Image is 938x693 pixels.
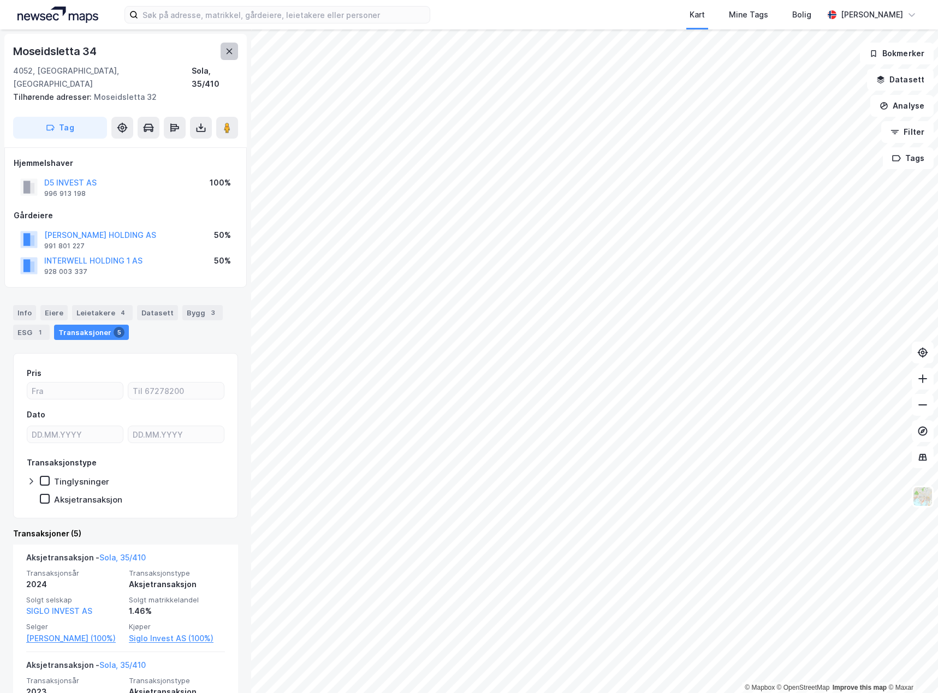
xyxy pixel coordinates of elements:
[867,69,934,91] button: Datasett
[137,305,178,320] div: Datasett
[841,8,903,21] div: [PERSON_NAME]
[13,64,192,91] div: 4052, [GEOGRAPHIC_DATA], [GEOGRAPHIC_DATA]
[17,7,98,23] img: logo.a4113a55bc3d86da70a041830d287a7e.svg
[27,426,123,443] input: DD.MM.YYYY
[182,305,223,320] div: Bygg
[138,7,430,23] input: Søk på adresse, matrikkel, gårdeiere, leietakere eller personer
[833,684,887,691] a: Improve this map
[26,551,146,569] div: Aksjetransaksjon -
[114,327,124,338] div: 5
[27,367,41,380] div: Pris
[214,254,231,267] div: 50%
[128,426,224,443] input: DD.MM.YYYY
[870,95,934,117] button: Analyse
[54,325,129,340] div: Transaksjoner
[26,595,122,605] span: Solgt selskap
[26,578,122,591] div: 2024
[13,43,99,60] div: Moseidsletta 34
[26,606,92,616] a: SIGLO INVEST AS
[40,305,68,320] div: Eiere
[881,121,934,143] button: Filter
[34,327,45,338] div: 1
[860,43,934,64] button: Bokmerker
[13,92,94,101] span: Tilhørende adresser:
[129,622,225,631] span: Kjøper
[129,605,225,618] div: 1.46%
[777,684,830,691] a: OpenStreetMap
[27,383,123,399] input: Fra
[54,494,122,505] div: Aksjetransaksjon
[26,659,146,676] div: Aksjetransaksjon -
[883,147,934,169] button: Tags
[14,209,238,222] div: Gårdeiere
[129,595,225,605] span: Solgt matrikkelandel
[13,325,50,340] div: ESG
[54,476,109,487] div: Tinglysninger
[27,408,45,421] div: Dato
[13,117,107,139] button: Tag
[129,569,225,578] span: Transaksjonstype
[117,307,128,318] div: 4
[729,8,768,21] div: Mine Tags
[99,660,146,670] a: Sola, 35/410
[44,189,86,198] div: 996 913 198
[129,676,225,685] span: Transaksjonstype
[128,383,224,399] input: Til 67278200
[13,527,238,540] div: Transaksjoner (5)
[26,569,122,578] span: Transaksjonsår
[214,229,231,242] div: 50%
[129,632,225,645] a: Siglo Invest AS (100%)
[210,176,231,189] div: 100%
[912,486,933,507] img: Z
[44,242,85,250] div: 991 801 227
[72,305,133,320] div: Leietakere
[99,553,146,562] a: Sola, 35/410
[207,307,218,318] div: 3
[883,641,938,693] iframe: Chat Widget
[745,684,775,691] a: Mapbox
[14,157,238,170] div: Hjemmelshaver
[13,305,36,320] div: Info
[792,8,811,21] div: Bolig
[26,632,122,645] a: [PERSON_NAME] (100%)
[883,641,938,693] div: Kontrollprogram for chat
[27,456,97,469] div: Transaksjonstype
[26,622,122,631] span: Selger
[13,91,229,104] div: Moseidsletta 32
[44,267,87,276] div: 928 003 337
[129,578,225,591] div: Aksjetransaksjon
[192,64,238,91] div: Sola, 35/410
[26,676,122,685] span: Transaksjonsår
[690,8,705,21] div: Kart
